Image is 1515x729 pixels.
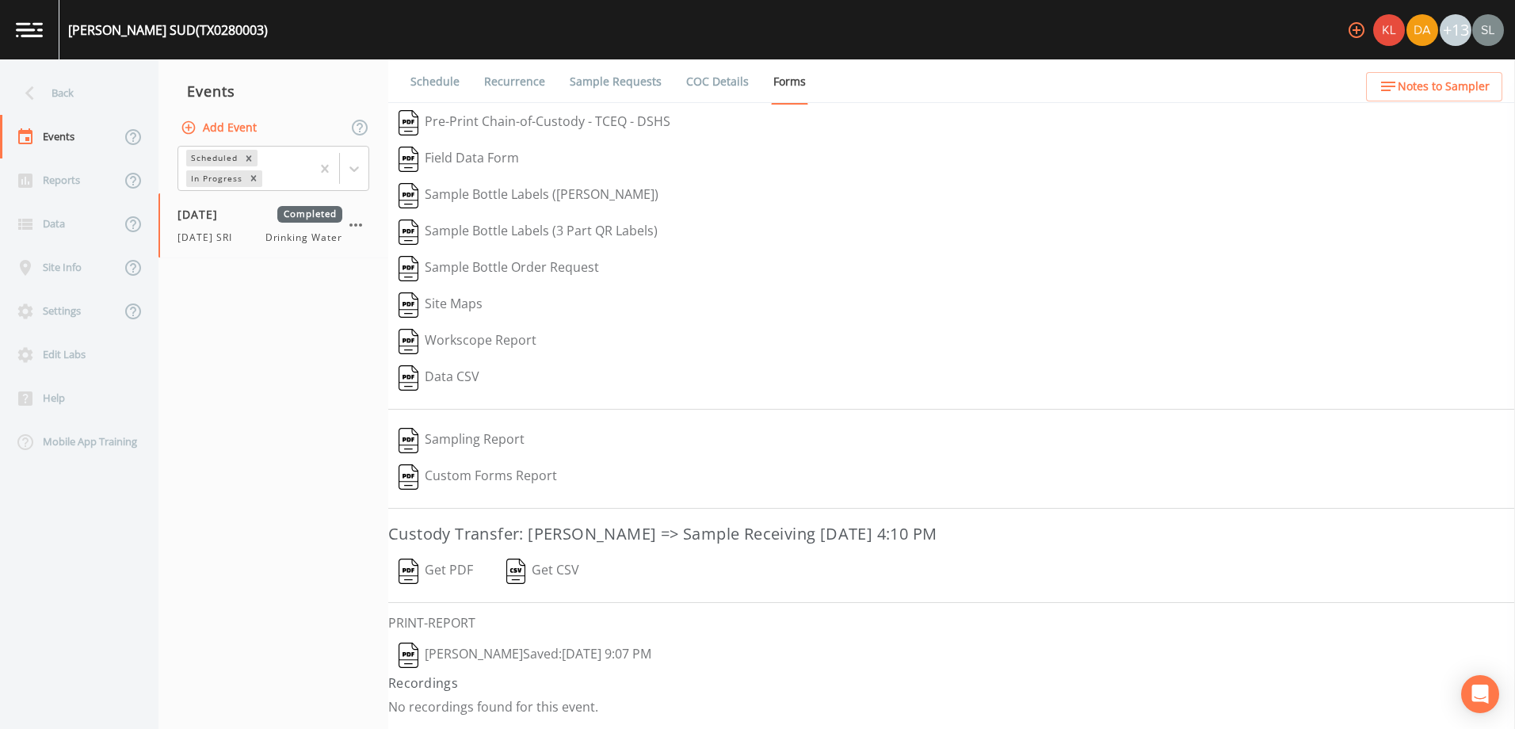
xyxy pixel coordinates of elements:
button: Sample Bottle Order Request [388,250,609,287]
div: David Weber [1406,14,1439,46]
a: COC Details [684,59,751,104]
img: 9c4450d90d3b8045b2e5fa62e4f92659 [1373,14,1405,46]
div: Kler Teran [1372,14,1406,46]
img: svg%3e [399,256,418,281]
img: svg%3e [399,464,418,490]
button: Data CSV [388,360,490,396]
img: svg%3e [399,219,418,245]
h4: Recordings [388,674,1515,693]
h6: PRINT-REPORT [388,616,1515,631]
div: Scheduled [186,150,240,166]
button: Custom Forms Report [388,459,567,495]
button: Get PDF [388,553,483,590]
img: svg%3e [399,428,418,453]
img: svg%3e [399,329,418,354]
button: Pre-Print Chain-of-Custody - TCEQ - DSHS [388,105,681,141]
button: Sample Bottle Labels (3 Part QR Labels) [388,214,668,250]
img: svg%3e [399,183,418,208]
button: Field Data Form [388,141,529,177]
img: svg%3e [506,559,526,584]
img: svg%3e [399,365,418,391]
a: Schedule [408,59,462,104]
span: [DATE] [177,206,229,223]
span: Completed [277,206,342,223]
button: Notes to Sampler [1366,72,1502,101]
button: Workscope Report [388,323,547,360]
button: Add Event [177,113,263,143]
div: Open Intercom Messenger [1461,675,1499,713]
div: Remove Scheduled [240,150,258,166]
span: Drinking Water [265,231,342,245]
img: svg%3e [399,292,418,318]
img: 0d5b2d5fd6ef1337b72e1b2735c28582 [1472,14,1504,46]
div: [PERSON_NAME] SUD (TX0280003) [68,21,268,40]
span: Notes to Sampler [1398,77,1490,97]
button: Sampling Report [388,422,535,459]
button: [PERSON_NAME]Saved:[DATE] 9:07 PM [388,637,662,674]
button: Site Maps [388,287,493,323]
a: Forms [771,59,808,105]
img: svg%3e [399,643,418,668]
button: Sample Bottle Labels ([PERSON_NAME]) [388,177,669,214]
a: Recurrence [482,59,548,104]
img: logo [16,22,43,37]
img: a84961a0472e9debc750dd08a004988d [1406,14,1438,46]
h3: Custody Transfer: [PERSON_NAME] => Sample Receiving [DATE] 4:10 PM [388,521,1515,547]
p: No recordings found for this event. [388,699,1515,715]
a: Sample Requests [567,59,664,104]
div: In Progress [186,170,245,187]
div: +13 [1440,14,1471,46]
span: [DATE] SRI [177,231,242,245]
button: Get CSV [495,553,590,590]
img: svg%3e [399,559,418,584]
a: [DATE]Completed[DATE] SRIDrinking Water [158,193,388,258]
img: svg%3e [399,110,418,135]
div: Events [158,71,388,111]
img: svg%3e [399,147,418,172]
div: Remove In Progress [245,170,262,187]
